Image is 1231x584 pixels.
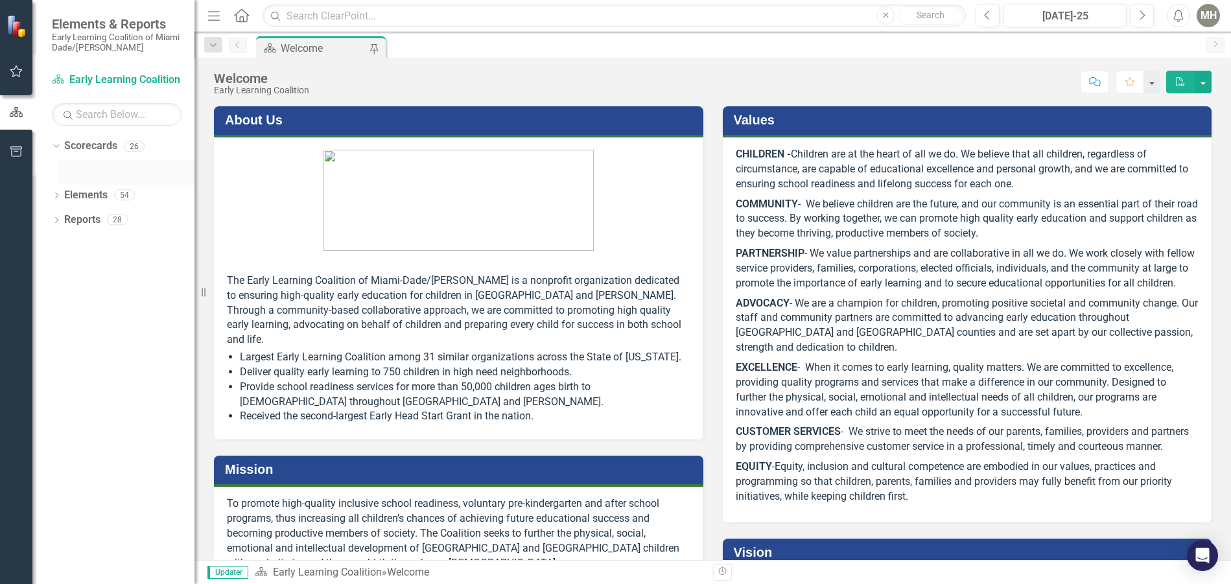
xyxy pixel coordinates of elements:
div: » [255,565,703,580]
input: Search Below... [52,103,182,126]
p: To promote high-quality inclusive school readiness, voluntary pre-kindergarten and after school p... [227,496,690,573]
input: Search ClearPoint... [263,5,966,27]
div: 28 [107,215,128,226]
p: - [736,457,1199,507]
div: Welcome [214,71,309,86]
span: Equity, inclusion and cultural competence are embodied in our values, practices and programming s... [736,460,1172,502]
strong: EXCELLENCE [736,361,797,373]
li: Provide school readiness services for more than 50,000 children ages birth to [DEMOGRAPHIC_DATA] ... [240,380,690,410]
a: Scorecards [64,139,117,154]
strong: EQUITY [736,460,772,473]
span: Search [917,10,944,20]
div: Welcome [387,566,429,578]
img: ELC_logo.jpg [323,150,594,251]
strong: CHILDREN - [736,148,791,160]
p: - When it comes to early learning, quality matters. We are committed to excellence, providing qua... [736,358,1199,422]
h3: About Us [225,113,697,127]
strong: PARTNERSHIP [736,247,804,259]
p: - We strive to meet the needs of our parents, families, providers and partners by providing compr... [736,422,1199,457]
a: Early Learning Coalition [52,73,182,88]
p: Children are at the heart of all we do. We believe that all children, regardless of circumstance,... [736,147,1199,194]
p: - We value partnerships and are collaborative in all we do. We work closely with fellow service p... [736,244,1199,294]
div: 54 [114,190,135,201]
button: [DATE]-25 [1003,4,1127,27]
div: Early Learning Coalition [214,86,309,95]
a: Elements [64,188,108,203]
h3: Mission [225,462,697,476]
span: Elements & Reports [52,16,182,32]
span: Updater [207,566,248,579]
a: Early Learning Coalition [71,163,194,178]
h3: Vision [734,545,1206,559]
strong: CUSTOMER SERVICES [736,425,841,438]
a: Early Learning Coalition [273,566,382,578]
img: ClearPoint Strategy [6,15,29,38]
li: Deliver quality early learning to 750 children in high need neighborhoods. [240,365,690,380]
div: [DATE]-25 [1008,8,1122,24]
li: Received the second-largest Early Head Start Grant in the nation. [240,409,690,424]
div: Open Intercom Messenger [1187,540,1218,571]
div: Welcome [281,40,366,56]
p: - We believe children are the future, and our community is an essential part of their road to suc... [736,194,1199,244]
div: 26 [124,141,145,152]
p: - We are a champion for children, promoting positive societal and community change. Our staff and... [736,294,1199,358]
h3: Values [734,113,1206,127]
button: Search [898,6,963,25]
small: Early Learning Coalition of Miami Dade/[PERSON_NAME] [52,32,182,53]
span: The Early Learning Coalition of Miami-Dade/[PERSON_NAME] is a nonprofit organization dedicated to... [227,274,681,345]
li: Largest Early Learning Coalition among 31 similar organizations across the State of [US_STATE]. [240,350,690,365]
strong: COMMUNITY [736,198,798,210]
strong: ADVOCACY [736,297,790,309]
a: Reports [64,213,100,228]
button: MH [1197,4,1220,27]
